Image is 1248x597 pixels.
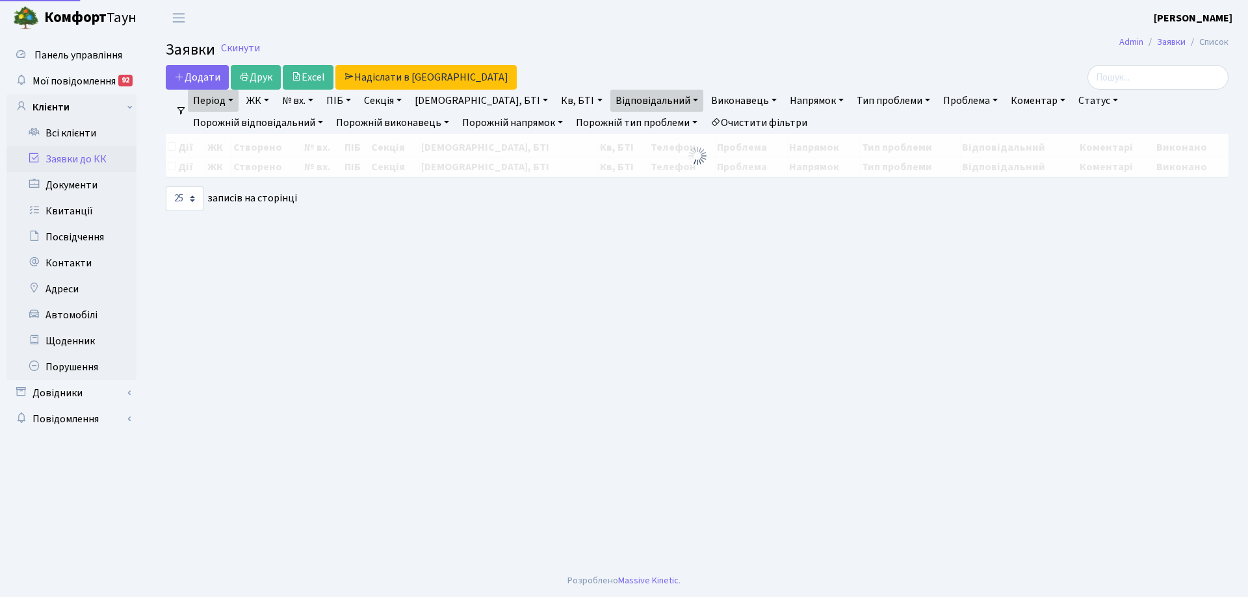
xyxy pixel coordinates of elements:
a: Статус [1073,90,1123,112]
a: Автомобілі [6,302,136,328]
a: Посвідчення [6,224,136,250]
a: Проблема [938,90,1003,112]
a: Порушення [6,354,136,380]
a: Секція [359,90,407,112]
a: Повідомлення [6,406,136,432]
a: Очистити фільтри [705,112,812,134]
a: Період [188,90,239,112]
a: Щоденник [6,328,136,354]
a: [PERSON_NAME] [1154,10,1232,26]
a: Напрямок [785,90,849,112]
a: Документи [6,172,136,198]
a: Кв, БТІ [556,90,607,112]
a: Мої повідомлення92 [6,68,136,94]
span: Таун [44,7,136,29]
input: Пошук... [1087,65,1228,90]
a: Порожній відповідальний [188,112,328,134]
a: Додати [166,65,229,90]
a: Довідники [6,380,136,406]
button: Переключити навігацію [162,7,195,29]
a: ПІБ [321,90,356,112]
a: Admin [1119,35,1143,49]
a: Скинути [221,42,260,55]
img: Обробка... [687,146,708,166]
b: [PERSON_NAME] [1154,11,1232,25]
img: logo.png [13,5,39,31]
li: Список [1186,35,1228,49]
span: Панель управління [34,48,122,62]
a: Адреси [6,276,136,302]
a: Заявки до КК [6,146,136,172]
a: Excel [283,65,333,90]
a: Тип проблеми [851,90,935,112]
a: Квитанції [6,198,136,224]
a: Порожній тип проблеми [571,112,703,134]
span: Додати [174,70,220,84]
a: Панель управління [6,42,136,68]
span: Мої повідомлення [32,74,116,88]
a: Контакти [6,250,136,276]
nav: breadcrumb [1100,29,1248,56]
a: Надіслати в [GEOGRAPHIC_DATA] [335,65,517,90]
a: [DEMOGRAPHIC_DATA], БТІ [409,90,553,112]
label: записів на сторінці [166,186,297,211]
div: 92 [118,75,133,86]
select: записів на сторінці [166,186,203,211]
b: Комфорт [44,7,107,28]
a: ЖК [241,90,274,112]
a: № вх. [277,90,318,112]
a: Massive Kinetic [618,574,679,587]
a: Коментар [1006,90,1071,112]
a: Клієнти [6,94,136,120]
a: Друк [231,65,281,90]
a: Відповідальний [610,90,703,112]
a: Порожній напрямок [457,112,568,134]
div: Розроблено . [567,574,681,588]
a: Порожній виконавець [331,112,454,134]
a: Всі клієнти [6,120,136,146]
a: Виконавець [706,90,782,112]
a: Заявки [1157,35,1186,49]
span: Заявки [166,38,215,61]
